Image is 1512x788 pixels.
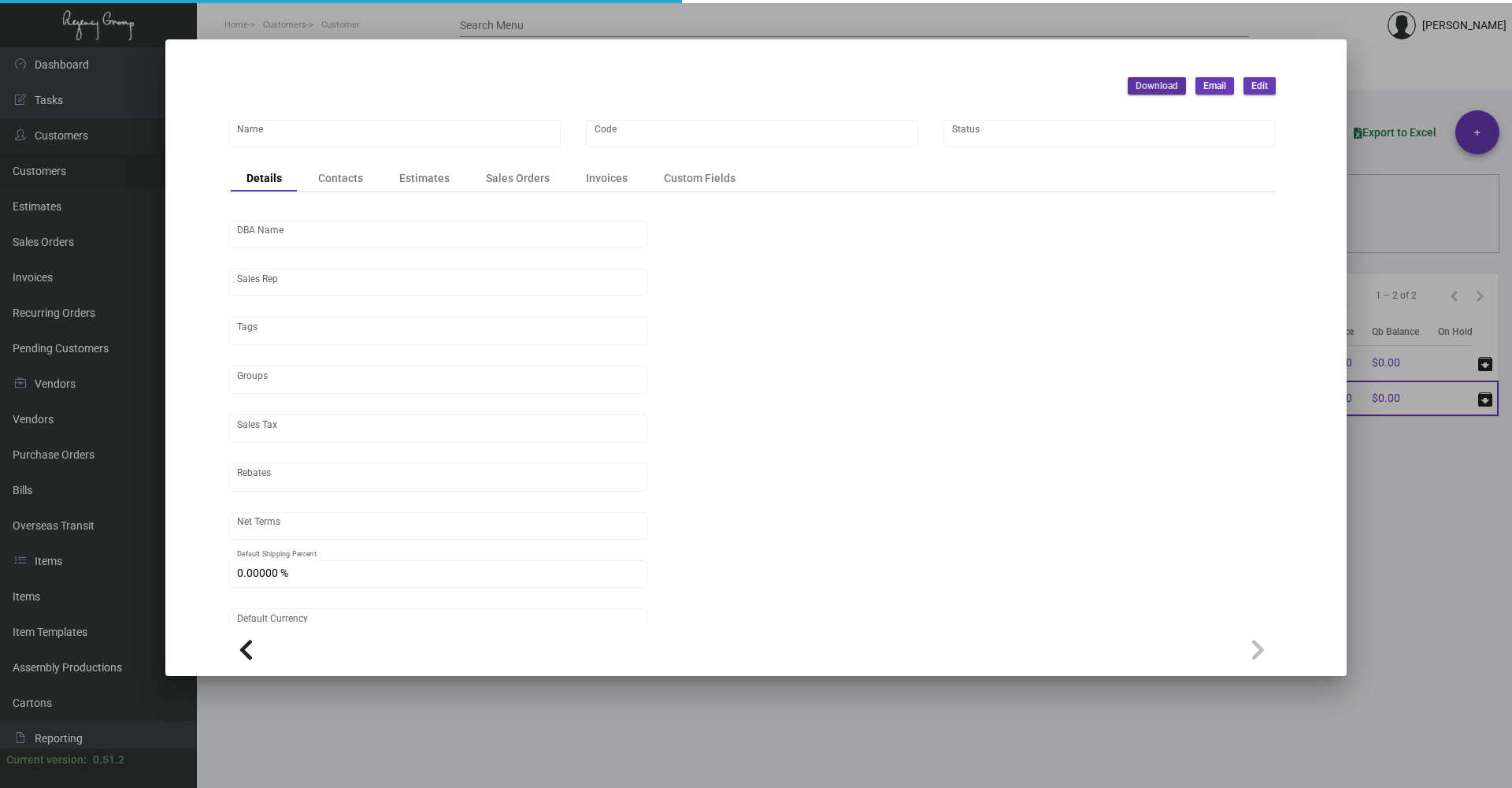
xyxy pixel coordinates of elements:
div: Contacts [318,170,363,187]
span: Download [1136,80,1178,93]
div: Custom Fields [664,170,736,187]
button: Email [1195,77,1234,95]
div: Invoices [586,170,628,187]
div: Details [246,170,282,187]
span: Edit [1251,80,1268,93]
button: Edit [1243,77,1276,95]
div: Current version: [6,752,87,768]
div: Estimates [399,170,450,187]
div: Sales Orders [486,170,550,187]
div: 0.51.2 [93,752,124,768]
button: Download [1128,77,1186,95]
span: Email [1203,80,1226,93]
